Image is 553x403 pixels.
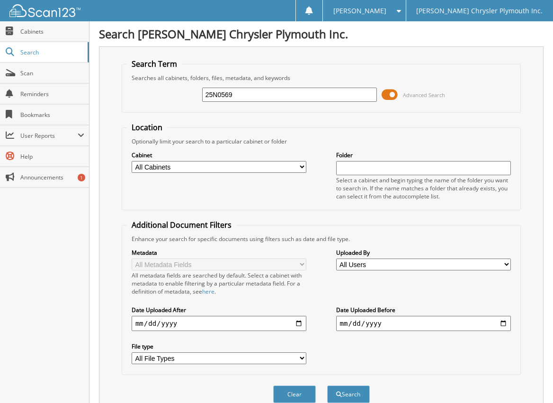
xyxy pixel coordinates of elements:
[127,74,516,82] div: Searches all cabinets, folders, files, metadata, and keywords
[20,27,84,36] span: Cabinets
[273,385,316,403] button: Clear
[336,151,511,159] label: Folder
[336,316,511,331] input: end
[20,48,83,56] span: Search
[20,90,84,98] span: Reminders
[127,220,236,230] legend: Additional Document Filters
[327,385,370,403] button: Search
[20,69,84,77] span: Scan
[132,342,307,350] label: File type
[132,316,307,331] input: start
[132,271,307,296] div: All metadata fields are searched by default. Select a cabinet with metadata to enable filtering b...
[333,8,386,14] span: [PERSON_NAME]
[336,306,511,314] label: Date Uploaded Before
[127,137,516,145] div: Optionally limit your search to a particular cabinet or folder
[20,173,84,181] span: Announcements
[506,358,553,403] iframe: Chat Widget
[336,176,511,200] div: Select a cabinet and begin typing the name of the folder you want to search in. If the name match...
[403,91,445,99] span: Advanced Search
[336,249,511,257] label: Uploaded By
[132,306,307,314] label: Date Uploaded After
[127,122,167,133] legend: Location
[9,4,80,17] img: scan123-logo-white.svg
[416,8,543,14] span: [PERSON_NAME] Chrysler Plymouth Inc.
[127,59,182,69] legend: Search Term
[78,174,85,181] div: 1
[132,151,307,159] label: Cabinet
[20,152,84,161] span: Help
[127,235,516,243] div: Enhance your search for specific documents using filters such as date and file type.
[99,26,544,42] h1: Search [PERSON_NAME] Chrysler Plymouth Inc.
[132,249,307,257] label: Metadata
[20,111,84,119] span: Bookmarks
[20,132,78,140] span: User Reports
[202,287,214,296] a: here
